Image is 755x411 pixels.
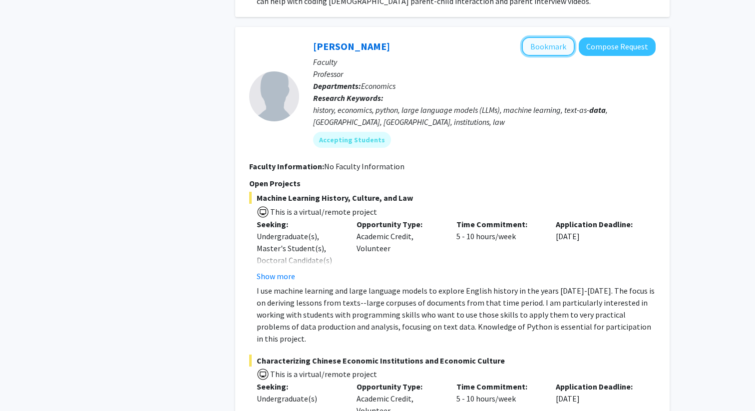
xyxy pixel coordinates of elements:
b: data [589,105,606,115]
mat-chip: Accepting Students [313,132,391,148]
button: Show more [257,270,295,282]
b: Faculty Information: [249,161,324,171]
div: 5 - 10 hours/week [449,218,549,282]
p: Opportunity Type: [357,381,441,393]
a: [PERSON_NAME] [313,40,390,52]
iframe: Chat [7,366,42,404]
p: I use machine learning and large language models to explore English history in the years [DATE]-[... [257,285,656,345]
div: [DATE] [548,218,648,282]
b: Departments: [313,81,361,91]
p: Open Projects [249,177,656,189]
p: Application Deadline: [556,218,641,230]
span: Machine Learning History, Culture, and Law [249,192,656,204]
span: This is a virtual/remote project [269,369,377,379]
span: Characterizing Chinese Economic Institutions and Economic Culture [249,355,656,367]
p: Professor [313,68,656,80]
span: This is a virtual/remote project [269,207,377,217]
p: Seeking: [257,218,342,230]
button: Compose Request to Peter Murrell [579,37,656,56]
span: No Faculty Information [324,161,404,171]
b: Research Keywords: [313,93,383,103]
p: Faculty [313,56,656,68]
span: Economics [361,81,395,91]
p: Time Commitment: [456,381,541,393]
p: Application Deadline: [556,381,641,393]
button: Add Peter Murrell to Bookmarks [522,37,575,56]
div: Academic Credit, Volunteer [349,218,449,282]
p: Seeking: [257,381,342,393]
div: history, economics, python, large language models (LLMs), machine learning, text-as- , [GEOGRAPHI... [313,104,656,128]
div: Undergraduate(s), Master's Student(s), Doctoral Candidate(s) (PhD, MD, DMD, PharmD, etc.) [257,230,342,290]
p: Opportunity Type: [357,218,441,230]
div: Undergraduate(s) [257,393,342,405]
p: Time Commitment: [456,218,541,230]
